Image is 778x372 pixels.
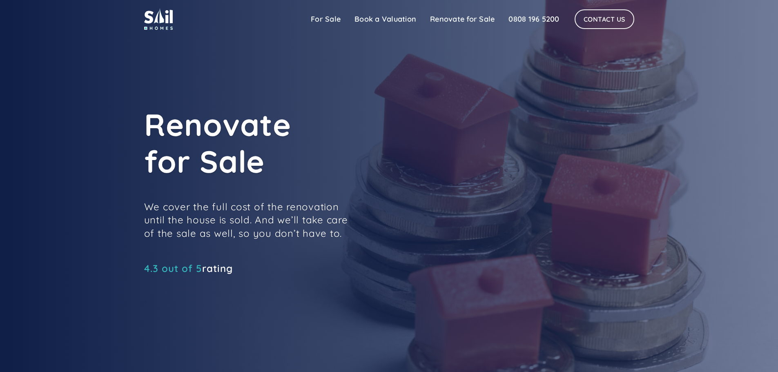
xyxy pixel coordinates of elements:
a: Book a Valuation [348,11,423,27]
a: For Sale [304,11,348,27]
div: rating [144,264,233,272]
a: Renovate for Sale [423,11,502,27]
h1: Renovate for Sale [144,106,512,180]
a: Contact Us [575,9,634,29]
img: sail home logo [144,8,173,30]
p: We cover the full cost of the renovation until the house is sold. And we’ll take care of the sale... [144,200,348,240]
span: 4.3 out of 5 [144,262,202,274]
iframe: Customer reviews powered by Trustpilot [144,276,267,286]
a: 0808 196 5200 [502,11,566,27]
a: 4.3 out of 5rating [144,264,233,272]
